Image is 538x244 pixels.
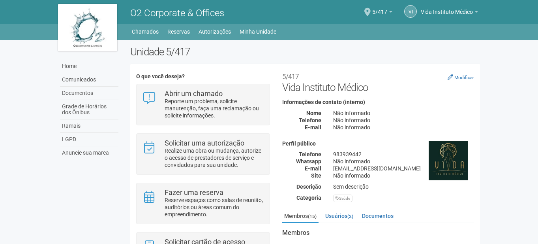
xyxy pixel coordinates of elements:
[60,133,118,146] a: LGPD
[165,139,244,147] strong: Solicitar uma autorização
[60,60,118,73] a: Home
[142,140,264,168] a: Solicitar uma autorização Realize uma obra ou mudança, autorize o acesso de prestadores de serviç...
[282,73,299,81] small: 5/417
[347,214,353,219] small: (2)
[282,99,474,105] h4: Informações de contato (interno)
[429,141,468,180] img: business.png
[311,172,321,179] strong: Site
[165,147,264,168] p: Realize uma obra ou mudança, autorize o acesso de prestadores de serviço e convidados para sua un...
[454,75,474,80] small: Modificar
[165,89,223,98] strong: Abrir um chamado
[305,165,321,172] strong: E-mail
[448,74,474,80] a: Modificar
[327,183,480,190] div: Sem descrição
[60,87,118,100] a: Documentos
[308,214,317,219] small: (15)
[58,4,117,51] img: logo.jpg
[165,188,223,197] strong: Fazer uma reserva
[130,8,224,19] span: O2 Corporate & Offices
[167,26,190,37] a: Reservas
[142,189,264,218] a: Fazer uma reserva Reserve espaços como salas de reunião, auditórios ou áreas comum do empreendime...
[327,110,480,117] div: Não informado
[299,117,321,123] strong: Telefone
[327,158,480,165] div: Não informado
[282,210,319,223] a: Membros(15)
[165,98,264,119] p: Reporte um problema, solicite manutenção, faça uma reclamação ou solicite informações.
[372,1,387,15] span: 5/417
[333,195,352,202] div: Saúde
[60,100,118,119] a: Grade de Horários dos Ônibus
[323,210,355,222] a: Usuários(2)
[327,165,480,172] div: [EMAIL_ADDRESS][DOMAIN_NAME]
[327,117,480,124] div: Não informado
[136,74,270,79] h4: O que você deseja?
[199,26,231,37] a: Autorizações
[296,158,321,165] strong: Whatsapp
[296,183,321,190] strong: Descrição
[421,10,478,16] a: Vida Instituto Médico
[327,124,480,131] div: Não informado
[299,151,321,157] strong: Telefone
[282,229,474,236] strong: Membros
[296,195,321,201] strong: Categoria
[360,210,396,222] a: Documentos
[282,70,474,93] h2: Vida Instituto Médico
[60,146,118,159] a: Anuncie sua marca
[60,73,118,87] a: Comunicados
[130,46,480,58] h2: Unidade 5/417
[306,110,321,116] strong: Nome
[142,90,264,119] a: Abrir um chamado Reporte um problema, solicite manutenção, faça uma reclamação ou solicite inform...
[165,197,264,218] p: Reserve espaços como salas de reunião, auditórios ou áreas comum do empreendimento.
[305,124,321,131] strong: E-mail
[404,5,417,18] a: VI
[240,26,276,37] a: Minha Unidade
[327,151,480,158] div: 983939442
[327,172,480,179] div: Não informado
[421,1,473,15] span: Vida Instituto Médico
[282,141,474,147] h4: Perfil público
[132,26,159,37] a: Chamados
[60,119,118,133] a: Ramais
[372,10,392,16] a: 5/417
